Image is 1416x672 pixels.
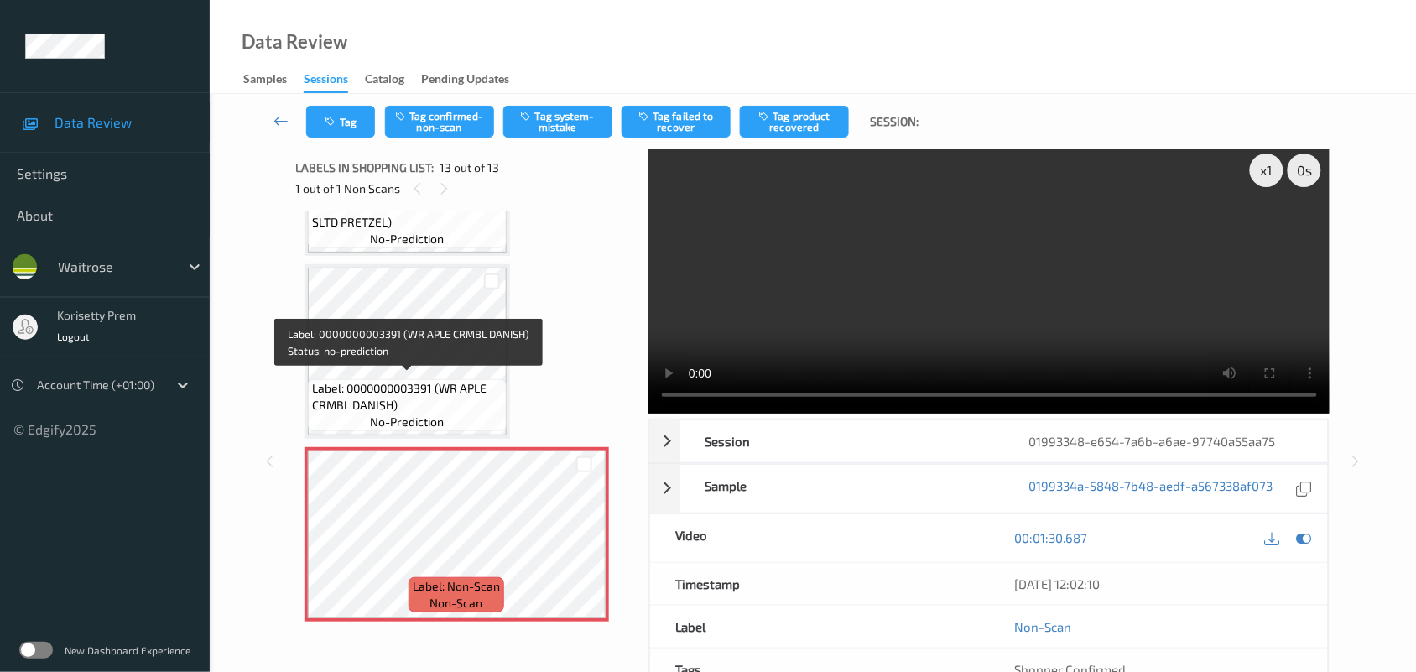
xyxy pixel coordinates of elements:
[243,68,304,91] a: Samples
[649,419,1330,463] div: Session01993348-e654-7a6b-a6ae-97740a55aa75
[650,514,989,562] div: Video
[243,70,287,91] div: Samples
[680,420,1004,462] div: Session
[1014,576,1303,592] div: [DATE] 12:02:10
[1288,154,1321,187] div: 0 s
[1029,477,1273,500] a: 0199334a-5848-7b48-aedf-a567338af073
[365,68,421,91] a: Catalog
[312,197,502,231] span: Label: 0000000003087 (WR ISB SLTD PRETZEL)
[1004,420,1328,462] div: 01993348-e654-7a6b-a6ae-97740a55aa75
[503,106,612,138] button: Tag system-mistake
[622,106,731,138] button: Tag failed to recover
[870,113,919,130] span: Session:
[370,231,444,247] span: no-prediction
[421,68,526,91] a: Pending Updates
[680,465,1004,513] div: Sample
[1250,154,1283,187] div: x 1
[306,106,375,138] button: Tag
[421,70,509,91] div: Pending Updates
[296,178,637,199] div: 1 out of 1 Non Scans
[650,563,989,605] div: Timestamp
[370,414,444,430] span: no-prediction
[385,106,494,138] button: Tag confirmed-non-scan
[304,70,348,93] div: Sessions
[304,68,365,93] a: Sessions
[242,34,347,50] div: Data Review
[413,578,500,595] span: Label: Non-Scan
[365,70,404,91] div: Catalog
[650,606,989,648] div: Label
[296,159,435,176] span: Labels in shopping list:
[1014,618,1071,635] a: Non-Scan
[1014,529,1087,546] a: 00:01:30.687
[312,380,502,414] span: Label: 0000000003391 (WR APLE CRMBL DANISH)
[740,106,849,138] button: Tag product recovered
[430,595,483,612] span: non-scan
[440,159,500,176] span: 13 out of 13
[649,464,1330,513] div: Sample0199334a-5848-7b48-aedf-a567338af073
